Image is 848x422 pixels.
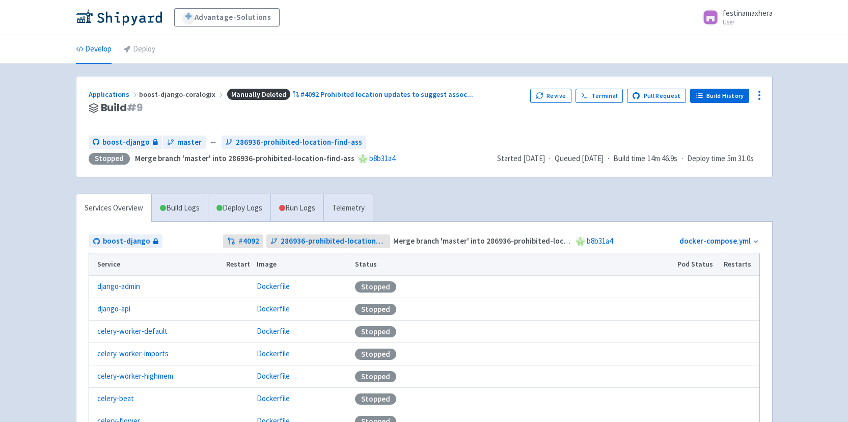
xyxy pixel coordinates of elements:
[253,253,351,276] th: Image
[124,35,155,64] a: Deploy
[723,19,773,25] small: User
[174,8,280,27] a: Advantage-Solutions
[89,234,162,248] a: boost-django
[696,9,773,25] a: festinamaxhera User
[355,371,396,382] div: Stopped
[76,9,162,25] img: Shipyard logo
[270,194,323,222] a: Run Logs
[127,100,143,115] span: # 9
[369,153,395,163] a: b8b31a4
[139,90,225,99] span: boost-django-coralogix
[587,236,613,246] a: b8b31a4
[97,326,168,337] a: celery-worker-default
[690,89,749,103] a: Build History
[257,304,290,313] a: Dockerfile
[393,236,613,246] strong: Merge branch 'master' into 286936-prohibited-location-find-ass
[152,194,208,222] a: Build Logs
[97,393,134,405] a: celery-beat
[223,234,263,248] a: #4092
[103,235,150,247] span: boost-django
[177,137,202,148] span: master
[720,253,759,276] th: Restarts
[582,153,604,163] time: [DATE]
[210,137,217,148] span: ←
[727,153,754,165] span: 5m 31.0s
[674,253,720,276] th: Pod Status
[257,349,290,358] a: Dockerfile
[497,153,545,163] span: Started
[236,137,362,148] span: 286936-prohibited-location-find-ass
[723,8,773,18] span: festinamaxhera
[97,303,130,315] a: django-api
[89,153,130,165] div: Stopped
[497,153,760,165] div: · · ·
[679,236,751,246] a: docker-compose.yml
[102,137,150,148] span: boost-django
[257,371,290,381] a: Dockerfile
[355,326,396,337] div: Stopped
[300,90,473,99] span: #4092 Prohibited location updates to suggest assoc ...
[76,35,112,64] a: Develop
[257,281,290,291] a: Dockerfile
[223,253,254,276] th: Restart
[355,349,396,360] div: Stopped
[222,136,366,149] a: 286936-prohibited-location-find-ass
[89,253,223,276] th: Service
[266,234,390,248] a: 286936-prohibited-location-find-ass
[89,90,139,99] a: Applications
[523,153,545,163] time: [DATE]
[257,393,290,403] a: Dockerfile
[163,136,206,149] a: master
[76,194,151,222] a: Services Overview
[89,136,162,149] a: boost-django
[135,153,354,163] strong: Merge branch 'master' into 286936-prohibited-location-find-ass
[576,89,623,103] a: Terminal
[97,371,173,382] a: celery-worker-highmem
[238,235,259,247] strong: # 4092
[225,90,475,99] a: Manually Deleted#4092 Prohibited location updates to suggest assoc...
[355,393,396,405] div: Stopped
[323,194,373,222] a: Telemetry
[613,153,645,165] span: Build time
[647,153,677,165] span: 14m 46.9s
[101,102,143,114] span: Build
[208,194,270,222] a: Deploy Logs
[555,153,604,163] span: Queued
[227,89,290,100] span: Manually Deleted
[530,89,571,103] button: Revive
[97,281,140,293] a: django-admin
[687,153,725,165] span: Deploy time
[257,326,290,336] a: Dockerfile
[355,281,396,293] div: Stopped
[97,348,169,360] a: celery-worker-imports
[351,253,674,276] th: Status
[627,89,687,103] a: Pull Request
[355,304,396,315] div: Stopped
[281,235,386,247] span: 286936-prohibited-location-find-ass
